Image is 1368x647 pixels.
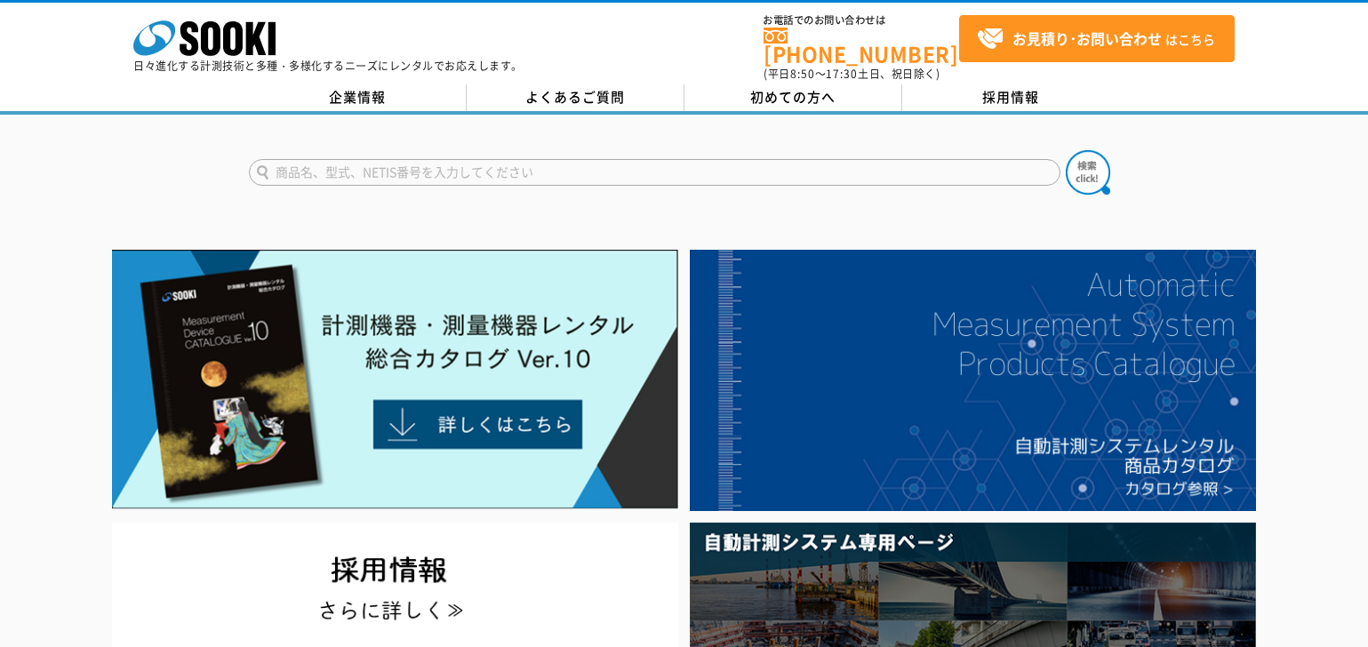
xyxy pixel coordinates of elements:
[959,15,1235,62] a: お見積り･お問い合わせはこちら
[133,60,523,71] p: 日々進化する計測技術と多種・多様化するニーズにレンタルでお応えします。
[112,250,678,509] img: Catalog Ver10
[467,84,684,111] a: よくあるご質問
[1012,28,1162,49] strong: お見積り･お問い合わせ
[764,66,940,82] span: (平日 ～ 土日、祝日除く)
[764,28,959,64] a: [PHONE_NUMBER]
[690,250,1256,511] img: 自動計測システムカタログ
[790,66,815,82] span: 8:50
[249,84,467,111] a: 企業情報
[249,159,1060,186] input: 商品名、型式、NETIS番号を入力してください
[977,26,1215,52] span: はこちら
[826,66,858,82] span: 17:30
[684,84,902,111] a: 初めての方へ
[764,15,959,26] span: お電話でのお問い合わせは
[750,87,836,107] span: 初めての方へ
[1066,150,1110,195] img: btn_search.png
[902,84,1120,111] a: 採用情報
